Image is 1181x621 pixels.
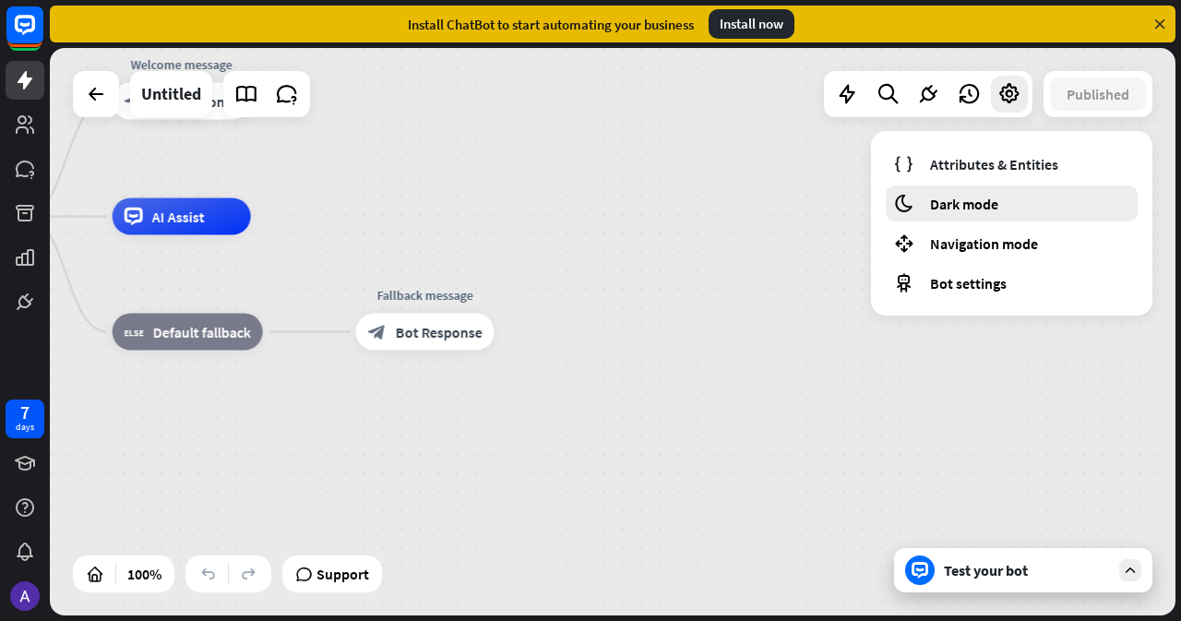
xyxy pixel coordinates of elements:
[368,323,387,341] i: block_bot_response
[930,155,1058,173] span: Attributes & Entities
[122,559,167,589] div: 100%
[153,323,251,341] span: Default fallback
[141,71,201,117] div: Untitled
[944,561,1110,579] div: Test your bot
[99,55,265,74] div: Welcome message
[886,146,1138,182] a: Attributes & Entities
[709,9,794,39] div: Install now
[316,559,369,589] span: Support
[396,323,483,341] span: Bot Response
[125,323,144,341] i: block_fallback
[930,274,1007,293] span: Bot settings
[20,404,30,421] div: 7
[930,195,998,213] span: Dark mode
[6,400,44,438] a: 7 days
[152,208,205,226] span: AI Assist
[342,286,508,305] div: Fallback message
[15,7,70,63] button: Open LiveChat chat widget
[893,193,914,214] i: moon
[16,421,34,434] div: days
[930,234,1038,253] span: Navigation mode
[1050,78,1146,111] button: Published
[408,16,694,33] div: Install ChatBot to start automating your business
